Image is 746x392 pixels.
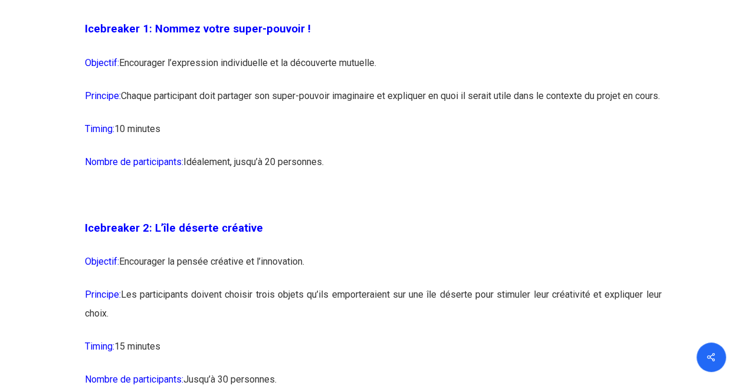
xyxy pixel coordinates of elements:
[85,285,662,337] p: Les participants doivent choisir trois objets qu’ils emporteraient sur une île déserte pour stimu...
[85,119,662,152] p: 10 minutes
[85,53,662,86] p: Encourager l’expression individuelle et la découverte mutuelle.
[85,22,311,35] span: Icebreaker 1: Nommez votre super-pouvoir !
[85,252,662,285] p: Encourager la pensée créative et l’innovation.
[85,123,114,134] span: Timing:
[85,373,183,384] span: Nombre de participants:
[85,288,121,299] span: Principe:
[85,340,114,351] span: Timing:
[85,221,263,234] span: Icebreaker 2: L’île déserte créative
[85,337,662,370] p: 15 minutes
[85,255,119,266] span: Objectif:
[85,156,183,167] span: Nombre de participants:
[85,86,662,119] p: Chaque participant doit partager son super-pouvoir imaginaire et expliquer en quoi il serait util...
[85,57,119,68] span: Objectif:
[85,90,121,101] span: Principe:
[85,152,662,185] p: Idéalement, jusqu’à 20 personnes.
